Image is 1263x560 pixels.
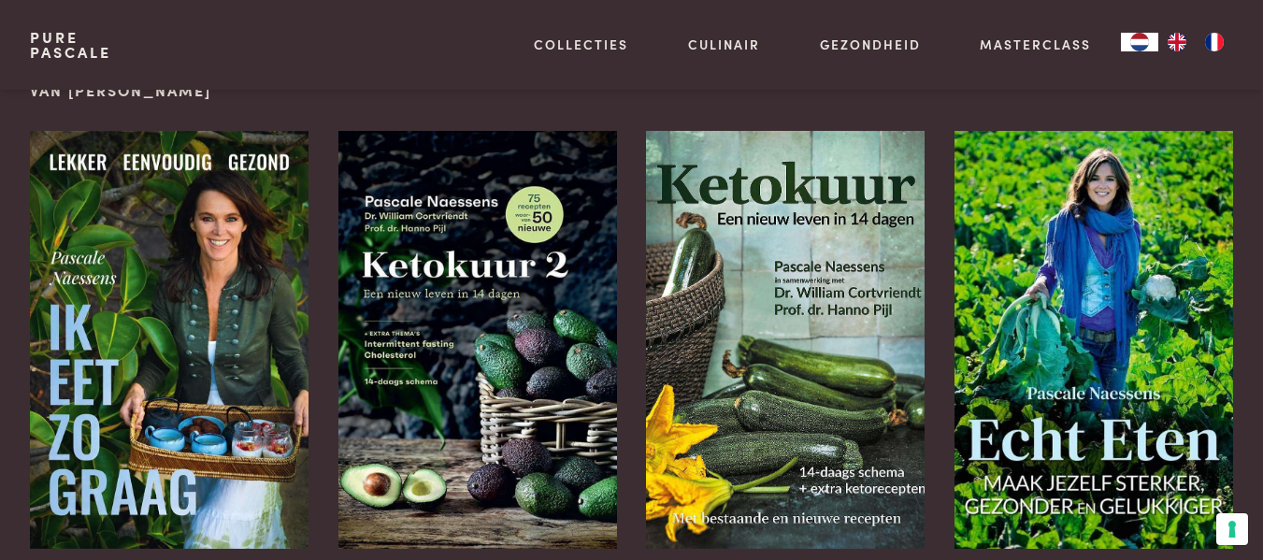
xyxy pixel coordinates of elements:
[1121,33,1158,51] a: NL
[688,35,760,54] a: Culinair
[30,30,111,60] a: PurePascale
[534,35,628,54] a: Collecties
[1216,513,1248,545] button: Uw voorkeuren voor toestemming voor trackingtechnologieën
[1121,33,1158,51] div: Language
[980,35,1091,54] a: Masterclass
[646,131,925,549] img: Ketokuur 1
[338,131,617,549] img: Ketokuur 2
[820,35,921,54] a: Gezondheid
[954,131,1233,549] img: Echt eten
[30,131,309,549] img: Ik eet zo graag 1
[1158,33,1196,51] a: EN
[1196,33,1233,51] a: FR
[1121,33,1233,51] aside: Language selected: Nederlands
[1158,33,1233,51] ul: Language list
